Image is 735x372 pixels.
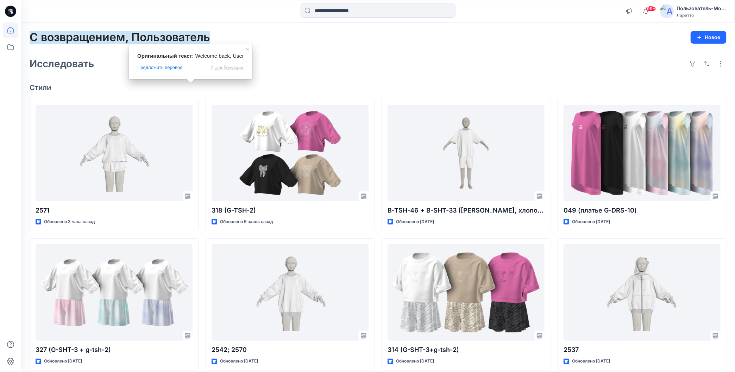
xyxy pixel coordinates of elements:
[396,219,434,224] ya-tr-span: Обновлено [DATE]
[660,4,674,18] img: аватар
[36,105,193,201] a: 2571
[388,244,545,341] a: 314 (G-SHT-3+g-tsh-2)
[572,219,610,224] ya-tr-span: Обновлено [DATE]
[388,105,545,201] a: B-TSH-46 + B-SHT-33 (Пенье WFACE Пике, хлопок 77 %, полиэстер 23 %)
[137,64,182,71] span: Предложить перевод
[564,105,721,201] a: 049 (платье G-DRS-10)
[646,6,656,12] span: 99+
[30,83,51,92] ya-tr-span: Стили
[220,219,273,224] ya-tr-span: Обновлено 5 часов назад
[564,345,721,355] p: 2537
[44,219,95,224] ya-tr-span: Обновлено 3 часа назад
[572,358,610,364] ya-tr-span: Обновлено [DATE]
[36,206,193,215] p: 2571
[212,244,369,341] a: 2542; 2570
[388,345,545,355] p: 314 (G-SHT-3+g-tsh-2)
[677,13,694,18] ya-tr-span: Ларетто
[212,105,369,201] a: 318 (G-TSH-2)
[564,244,721,341] a: 2537
[220,358,258,364] ya-tr-span: Обновлено [DATE]
[212,207,256,214] ya-tr-span: 318 (G-TSH-2)
[564,206,721,215] p: 049 (платье G-DRS-10)
[137,53,194,59] span: Оригинальный текст:
[691,31,727,44] button: Новое
[44,358,82,364] ya-tr-span: Обновлено [DATE]
[388,207,616,214] ya-tr-span: B-TSH-46 + B-SHT-33 ([PERSON_NAME], хлопок 77 %, полиэстер 23 %)
[212,345,369,355] p: 2542; 2570
[30,58,94,70] ya-tr-span: Исследовать
[36,346,111,353] ya-tr-span: 327 (G-SHT-3 + g-tsh-2)
[36,244,193,341] a: 327 (G-SHT-3 + g-tsh-2)
[396,358,434,364] ya-tr-span: Обновлено [DATE]
[195,53,244,59] span: Welcome back, User
[30,30,210,44] ya-tr-span: С возвращением, Пользователь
